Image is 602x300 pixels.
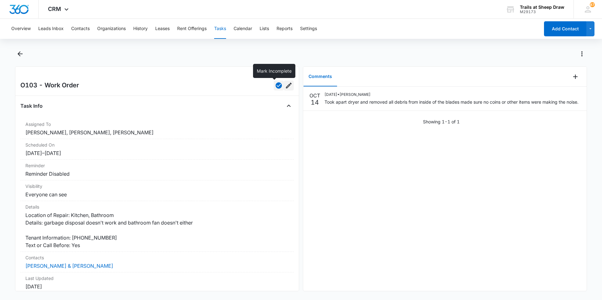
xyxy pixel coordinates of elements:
button: Leads Inbox [38,19,64,39]
button: Overview [11,19,31,39]
div: ReminderReminder Disabled [20,160,294,180]
button: Add Comment [570,72,580,82]
div: Scheduled On[DATE]–[DATE] [20,139,294,160]
button: History [133,19,148,39]
div: notifications count [590,2,595,7]
dd: Everyone can see [25,191,289,198]
button: Comments [304,67,337,86]
dt: Assigned To [25,121,289,127]
dt: Visibility [25,183,289,189]
dd: [PERSON_NAME], [PERSON_NAME], [PERSON_NAME] [25,129,289,136]
button: Leases [155,19,170,39]
dd: Reminder Disabled [25,170,289,178]
a: [PERSON_NAME] & [PERSON_NAME] [25,263,113,269]
div: Mark Incomplete [253,64,295,78]
div: Last Updated[DATE] [20,272,294,293]
button: Tasks [214,19,226,39]
div: DetailsLocation of Repair: Kitchen, Bathroom Details: garbage disposal doesn't work and bathroom ... [20,201,294,252]
p: Took apart dryer and removed all debris from inside of the blades made sure no coins or other ite... [325,99,578,105]
dt: Last Updated [25,275,289,282]
div: Contacts[PERSON_NAME] & [PERSON_NAME] [20,252,294,272]
button: Actions [577,49,587,59]
button: Edit [284,80,294,91]
p: OCT [309,92,320,99]
p: 14 [311,99,319,106]
div: Assigned To[PERSON_NAME], [PERSON_NAME], [PERSON_NAME] [20,118,294,139]
dt: Scheduled On [25,142,289,148]
p: Showing 1-1 of 1 [423,118,460,125]
button: Close [284,101,294,111]
button: Contacts [71,19,90,39]
div: VisibilityEveryone can see [20,180,294,201]
button: Rent Offerings [177,19,207,39]
dd: [DATE] – [DATE] [25,149,289,157]
button: Lists [260,19,269,39]
div: account name [520,5,564,10]
button: Settings [300,19,317,39]
button: Add Contact [544,21,586,36]
dt: Reminder [25,162,289,169]
button: Reports [277,19,293,39]
h2: O103 - Work Order [20,80,79,91]
dd: Location of Repair: Kitchen, Bathroom Details: garbage disposal doesn't work and bathroom fan doe... [25,211,289,249]
button: Organizations [97,19,126,39]
div: account id [520,10,564,14]
span: CRM [48,6,61,12]
button: Calendar [234,19,252,39]
dd: [DATE] [25,283,289,290]
button: Back [15,49,25,59]
dt: Contacts [25,254,289,261]
dt: Details [25,204,289,210]
p: [DATE] • [PERSON_NAME] [325,92,578,97]
h4: Task Info [20,102,43,110]
span: 87 [590,2,595,7]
